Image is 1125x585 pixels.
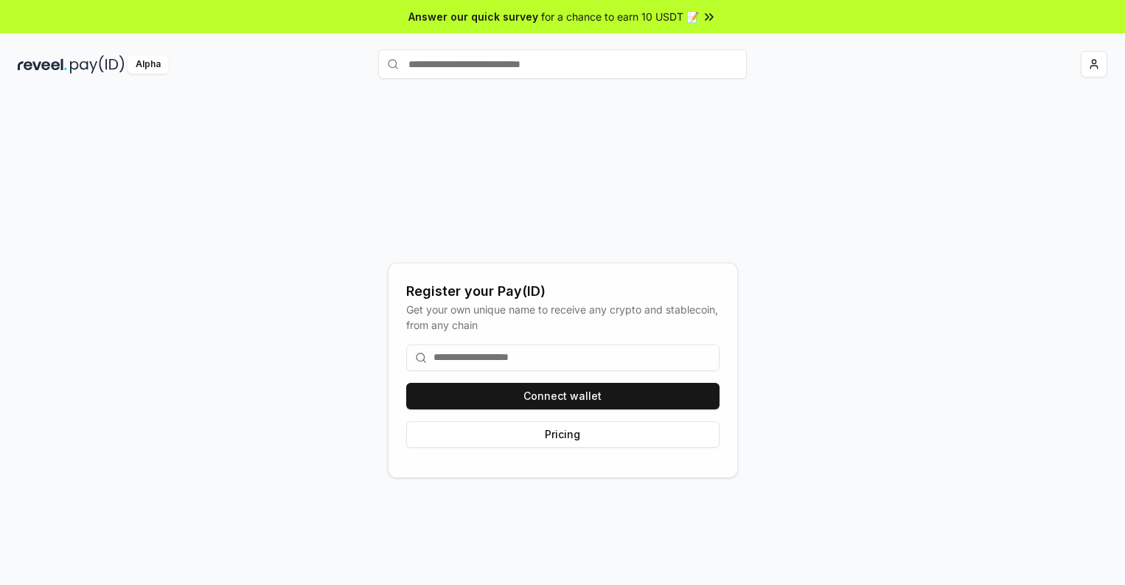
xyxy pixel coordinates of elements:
span: for a chance to earn 10 USDT 📝 [541,9,699,24]
img: pay_id [70,55,125,74]
button: Connect wallet [406,383,720,409]
span: Answer our quick survey [408,9,538,24]
div: Get your own unique name to receive any crypto and stablecoin, from any chain [406,302,720,333]
div: Alpha [128,55,169,74]
div: Register your Pay(ID) [406,281,720,302]
button: Pricing [406,421,720,448]
img: reveel_dark [18,55,67,74]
